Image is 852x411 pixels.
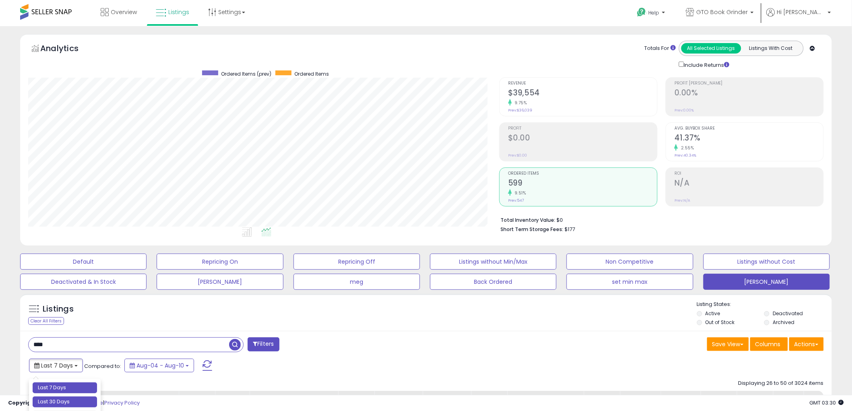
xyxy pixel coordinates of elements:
div: Days In Stock [587,394,616,411]
span: Compared to: [84,362,121,370]
small: 2.55% [678,145,694,151]
div: Total Rev. [740,394,769,411]
h2: 41.37% [674,133,823,144]
div: Fulfillment [664,394,697,403]
small: Prev: 0.00% [674,108,694,113]
span: Ordered Items [508,171,657,176]
p: Listing States: [697,301,832,308]
span: GTO Book Grinder [697,8,748,16]
span: Last 7 Days [41,361,73,370]
div: seller snap | | [8,399,140,407]
span: $177 [565,225,575,233]
small: 9.51% [512,190,526,196]
label: Out of Stock [705,319,735,326]
div: Avg. Sales Rank [253,394,335,403]
small: Prev: N/A [674,198,690,203]
button: Listings without Cost [703,254,830,270]
button: set min max [567,274,693,290]
button: Deactivated & In Stock [20,274,147,290]
button: Actions [789,337,824,351]
button: Non Competitive [567,254,693,270]
li: $0 [500,215,818,224]
div: Repricing [623,394,658,403]
b: Total Inventory Value: [500,217,555,223]
div: Include Returns [673,60,739,69]
small: 9.75% [512,100,527,106]
span: 2025-08-18 03:30 GMT [810,399,844,407]
li: Last 7 Days [33,382,97,393]
div: Totals For [645,45,676,52]
h2: N/A [674,178,823,189]
div: Listed Price [511,394,580,403]
span: Avg. Buybox Share [674,126,823,131]
button: All Selected Listings [681,43,741,54]
div: Clear All Filters [28,317,64,325]
h2: $0.00 [508,133,657,144]
span: Profit [508,126,657,131]
span: Revenue [508,81,657,86]
a: Hi [PERSON_NAME] [767,8,831,26]
button: Last 7 Days [29,359,83,372]
button: Default [20,254,147,270]
label: Archived [773,319,794,326]
strong: Copyright [8,399,37,407]
span: ROI [674,171,823,176]
small: Prev: $36,039 [508,108,532,113]
button: Aug-04 - Aug-10 [124,359,194,372]
button: [PERSON_NAME] [157,274,283,290]
h2: 599 [508,178,657,189]
h5: Analytics [40,43,94,56]
div: Displaying 26 to 50 of 3024 items [738,380,824,387]
small: Prev: 547 [508,198,524,203]
i: Get Help [637,7,647,17]
h5: Listings [43,304,74,315]
div: Title [50,394,175,403]
button: Columns [750,337,788,351]
small: Prev: 40.34% [674,153,696,158]
button: Repricing On [157,254,283,270]
button: Filters [248,337,279,351]
div: Current Buybox Price [426,394,467,411]
span: Profit [PERSON_NAME] [674,81,823,86]
div: Ordered Items [182,394,211,411]
button: Listings without Min/Max [430,254,556,270]
button: meg [294,274,420,290]
li: Last 30 Days [33,397,97,407]
span: Ordered Items (prev) [221,70,271,77]
button: Save View [707,337,749,351]
button: Back Ordered [430,274,556,290]
span: Columns [755,340,781,348]
span: Ordered Items [294,70,329,77]
label: Active [705,310,720,317]
a: Help [631,1,673,26]
span: Listings [168,8,189,16]
span: Aug-04 - Aug-10 [136,361,184,370]
h2: 0.00% [674,88,823,99]
small: Prev: $0.00 [508,153,527,158]
span: Overview [111,8,137,16]
b: Short Term Storage Fees: [500,226,563,233]
div: Velocity [807,394,836,403]
h2: $39,554 [508,88,657,99]
button: Repricing Off [294,254,420,270]
button: Listings With Cost [741,43,801,54]
span: Help [649,9,660,16]
div: Fulfillable Quantity [218,394,246,411]
label: Deactivated [773,310,803,317]
button: [PERSON_NAME] [703,274,830,290]
div: Min Price [378,394,419,403]
div: Num of Comp. [704,394,733,411]
div: BB Share 24h. [474,394,504,411]
span: Hi [PERSON_NAME] [777,8,825,16]
a: Privacy Policy [104,399,140,407]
